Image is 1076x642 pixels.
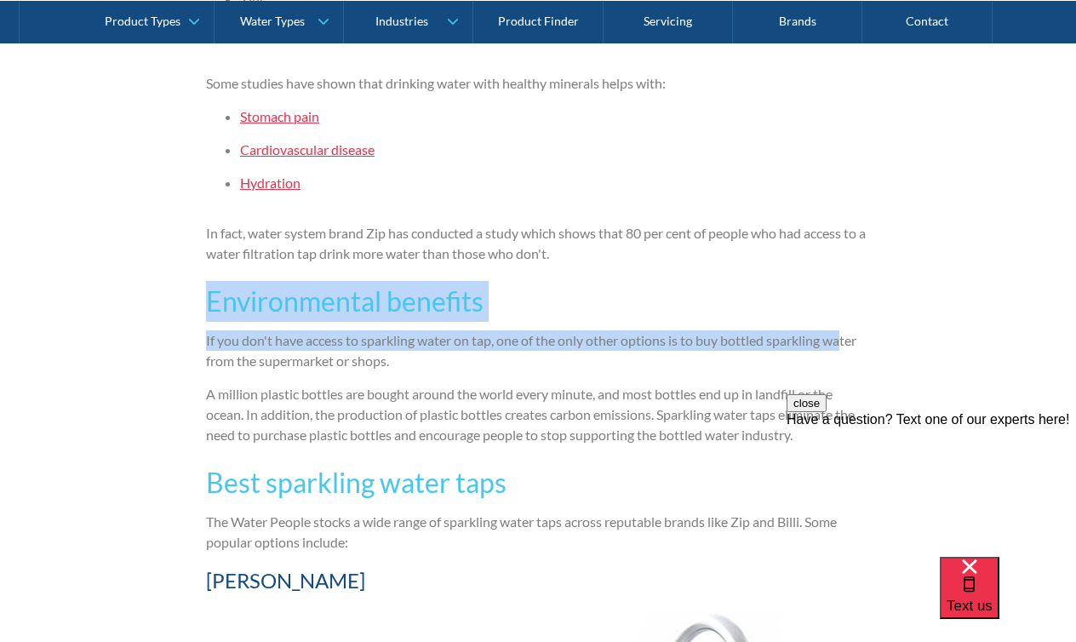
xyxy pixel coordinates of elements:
div: Water Types [240,14,305,28]
p: If you don't have access to sparkling water on tap, one of the only other options is to buy bottl... [206,330,870,371]
div: Product Types [105,14,180,28]
iframe: podium webchat widget bubble [940,557,1076,642]
p: In fact, water system brand Zip has conducted a study which shows that 80 per cent of people who ... [206,223,870,264]
iframe: podium webchat widget prompt [787,394,1076,578]
h3: Best sparkling water taps [206,462,870,503]
h4: [PERSON_NAME] [206,565,870,596]
p: A million plastic bottles are bought around the world every minute, and most bottles end up in la... [206,384,870,445]
p: The Water People stocks a wide range of sparkling water taps across reputable brands like Zip and... [206,512,870,553]
p: Some studies have shown that drinking water with healthy minerals helps with: [206,73,870,94]
h3: Environmental benefits [206,281,870,322]
a: Cardiovascular disease [240,141,375,158]
a: Stomach pain [240,108,319,124]
a: Hydration [240,175,300,191]
div: Industries [375,14,428,28]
